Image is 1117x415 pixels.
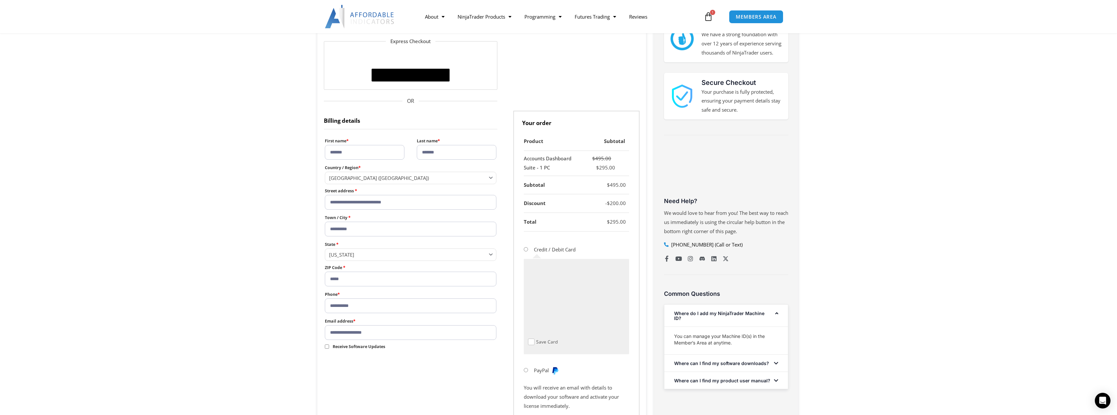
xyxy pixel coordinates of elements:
label: Phone [325,290,497,298]
nav: Menu [418,9,702,24]
bdi: 495.00 [607,182,626,188]
label: Last name [417,137,496,145]
label: Street address [325,187,497,195]
span: $ [596,164,599,171]
th: Discount [524,194,581,213]
div: Open Intercom Messenger [1095,393,1110,408]
span: $ [607,182,610,188]
img: 1000913 | Affordable Indicators – NinjaTrader [671,85,694,108]
span: Country / Region [325,172,497,184]
legend: Express Checkout [386,37,435,46]
div: Where can I find my product user manual? [664,372,788,389]
a: Where do I add my NinjaTrader Machine ID? [674,311,764,321]
label: ZIP Code [325,263,497,272]
span: MEMBERS AREA [736,14,777,19]
a: Where can I find my product user manual? [674,378,770,383]
a: Programming [518,9,568,24]
label: Country / Region [325,164,497,172]
label: Email address [325,317,497,325]
a: Reviews [623,9,654,24]
span: United States (US) [329,175,487,181]
span: - [605,200,607,206]
span: State [325,248,497,261]
h3: Your order [513,111,640,132]
iframe: Secure express checkout frame [370,50,451,67]
h3: Billing details [324,111,498,129]
span: [PHONE_NUMBER] (Call or Text) [670,240,743,249]
label: PayPal [534,367,559,374]
label: Town / City [325,214,497,222]
h3: Common Questions [664,290,788,297]
bdi: 200.00 [607,200,626,206]
iframe: Customer reviews powered by Trustpilot [664,147,788,196]
p: Your purchase is fully protected, ensuring your payment details stay safe and secure. [702,88,782,115]
img: mark thumbs good 43913 | Affordable Indicators – NinjaTrader [671,27,694,50]
th: Product [524,132,581,151]
div: Where do I add my NinjaTrader Machine ID? [664,305,788,327]
bdi: 495.00 [592,155,611,162]
span: $ [607,218,610,225]
iframe: Secure payment input frame [527,262,623,337]
strong: Total [524,218,536,225]
h3: Need Help? [664,197,788,205]
a: Where can I find my software downloads? [674,360,769,366]
td: Accounts Dashboard Suite - 1 PC [524,151,581,176]
label: State [325,240,497,248]
span: 1 [710,10,715,15]
label: Save Card [536,339,558,345]
input: Receive Software Updates [325,344,329,349]
div: Where can I find my software downloads? [664,355,788,372]
img: PayPal [551,367,559,375]
a: MEMBERS AREA [729,10,783,24]
div: Where do I add my NinjaTrader Machine ID? [664,327,788,354]
span: Receive Software Updates [333,344,385,349]
span: We would love to hear from you! The best way to reach us immediately is using the circular help b... [664,210,788,234]
p: You will receive an email with details to download your software and activate your license immedi... [524,383,629,411]
bdi: 295.00 [607,218,626,225]
span: OR [324,96,498,106]
p: You can manage your Machine ID(s) in the Member’s Area at anytime. [674,333,778,346]
a: About [418,9,451,24]
th: Subtotal [581,132,629,151]
span: Idaho [329,251,487,258]
a: NinjaTrader Products [451,9,518,24]
button: Buy with GPay [371,69,450,82]
strong: Subtotal [524,182,545,188]
a: 1 [694,7,723,26]
p: We have a strong foundation with over 12 years of experience serving thousands of NinjaTrader users. [702,30,782,57]
bdi: 295.00 [596,164,615,171]
h3: Secure Checkout [702,78,782,88]
img: LogoAI | Affordable Indicators – NinjaTrader [325,5,395,28]
span: $ [592,155,595,162]
span: $ [607,200,610,206]
label: Credit / Debit Card [534,246,576,253]
label: First name [325,137,404,145]
a: Futures Trading [568,9,623,24]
